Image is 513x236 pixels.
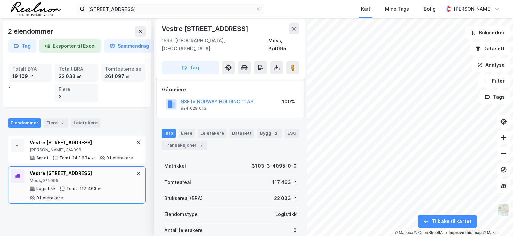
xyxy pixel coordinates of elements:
button: Bokmerker [465,26,510,39]
div: Eiendomstype [164,210,198,218]
div: Kart [361,5,370,13]
div: 1599, [GEOGRAPHIC_DATA], [GEOGRAPHIC_DATA] [162,37,268,53]
button: Filter [478,74,510,88]
div: Mine Tags [385,5,409,13]
a: OpenStreetMap [414,230,447,235]
div: Bygg [257,129,282,138]
div: Moss, 3/4095 [268,37,299,53]
div: Antall leietakere [164,226,203,234]
div: Vestre [STREET_ADDRESS] [162,23,249,34]
div: 924 029 013 [181,106,206,111]
div: 0 Leietakere [36,195,63,201]
div: Bolig [424,5,436,13]
iframe: Chat Widget [480,204,513,236]
div: Matrikkel [164,162,186,170]
div: 117 463 ㎡ [272,178,297,186]
div: 0 [293,226,297,234]
div: Leietakere [198,129,227,138]
div: Kontrollprogram for chat [480,204,513,236]
div: 2 eiendommer [8,26,55,37]
div: [PERSON_NAME] [454,5,492,13]
div: Eiendommer [8,118,41,128]
div: 3103-3-4095-0-0 [252,162,297,170]
div: Gårdeiere [162,86,299,94]
div: 2 [59,120,66,126]
button: Datasett [470,42,510,55]
div: Vestre [STREET_ADDRESS] [30,139,133,147]
button: Eksporter til Excel [39,39,101,53]
div: Transaksjoner [162,141,207,150]
div: Totalt BYA [12,65,48,73]
button: Tag [8,39,36,53]
div: Logistikk [36,186,56,191]
div: 19 109 ㎡ [12,73,48,80]
button: Analyse [472,58,510,72]
div: 7 [198,142,205,149]
div: Tomt: 143 634 ㎡ [59,155,96,161]
div: Totalt BRA [59,65,95,73]
div: 261 097 ㎡ [105,73,141,80]
div: Eiere [44,118,68,128]
img: realnor-logo.934646d98de889bb5806.png [11,2,61,16]
div: 2 [273,130,279,137]
div: 0 Leietakere [106,155,133,161]
button: Tilbake til kartet [418,215,477,228]
div: Logistikk [275,210,297,218]
div: ESG [285,129,299,138]
div: 22 033 ㎡ [59,73,95,80]
div: Bruksareal (BRA) [164,194,203,202]
div: Leietakere [71,118,100,128]
button: Tag [162,61,219,74]
div: Vestre [STREET_ADDRESS] [30,169,135,178]
div: Moss, 3/4095 [30,178,135,183]
div: [PERSON_NAME], 3/4098 [30,147,133,153]
button: Sammendrag [104,39,155,53]
div: Datasett [229,129,254,138]
div: Info [162,129,176,138]
img: Z [497,204,510,216]
div: Tomteareal [164,178,191,186]
div: 2 [59,93,95,100]
div: Tomtestørrelse [105,65,141,73]
div: Eiere [178,129,195,138]
a: Mapbox [395,230,413,235]
div: 0 [8,64,145,102]
a: Improve this map [449,230,482,235]
input: Søk på adresse, matrikkel, gårdeiere, leietakere eller personer [85,4,255,14]
div: Eiere [59,86,95,93]
div: 22 033 ㎡ [274,194,297,202]
button: Tags [479,90,510,104]
div: Tomt: 117 463 ㎡ [66,186,102,191]
div: 100% [282,98,295,106]
div: Annet [36,155,49,161]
